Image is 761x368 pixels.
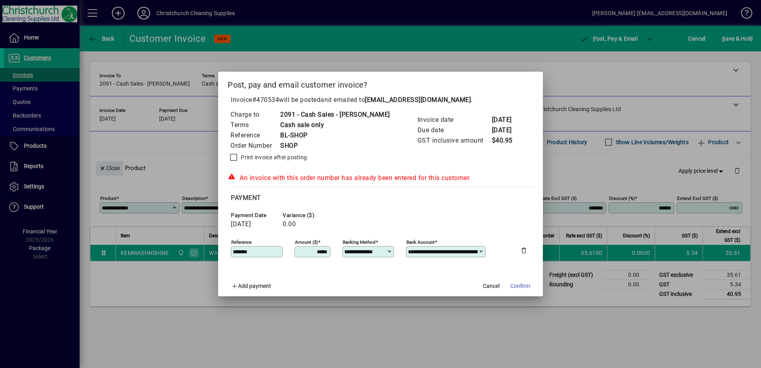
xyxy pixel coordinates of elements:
label: Print invoice after posting [239,153,307,161]
td: GST inclusive amount [417,135,492,146]
span: #470534 [252,96,279,104]
span: Payment [231,194,261,202]
td: [DATE] [492,115,523,125]
span: [DATE] [231,221,251,228]
span: Add payment [238,283,271,289]
td: Charge to [230,110,280,120]
span: Confirm [510,282,530,290]
button: Add payment [228,279,274,293]
mat-label: Bank Account [406,239,435,245]
td: Reference [230,130,280,141]
td: 2091 - Cash Sales - [PERSON_NAME] [280,110,390,120]
p: Invoice will be posted . [228,95,533,105]
b: [EMAIL_ADDRESS][DOMAIN_NAME] [365,96,471,104]
h2: Post, pay and email customer invoice? [218,72,543,95]
button: Confirm [507,279,533,293]
td: Cash sale only [280,120,390,130]
button: Cancel [478,279,504,293]
span: Payment date [231,212,279,218]
span: and emailed to [320,96,471,104]
span: 0.00 [283,221,296,228]
td: SHOP [280,141,390,151]
td: Order Number [230,141,280,151]
td: Due date [417,125,492,135]
div: An invoice with this order number has already been entered for this customer. [228,173,533,183]
mat-label: Banking method [343,239,376,245]
span: Variance ($) [283,212,330,218]
td: [DATE] [492,125,523,135]
td: Terms [230,120,280,130]
mat-label: Amount ($) [295,239,318,245]
td: BL-SHOP [280,130,390,141]
mat-label: Reference [231,239,252,245]
td: $40.95 [492,135,523,146]
td: Invoice date [417,115,492,125]
span: Cancel [483,282,500,290]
